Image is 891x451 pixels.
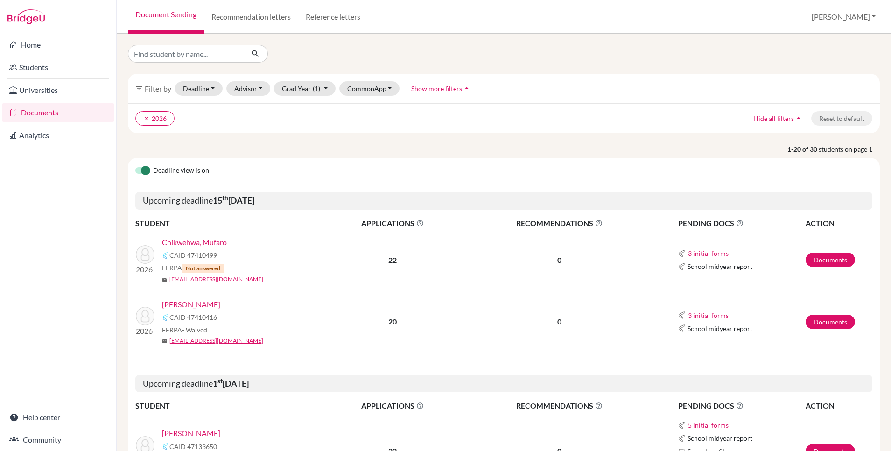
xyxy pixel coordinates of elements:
span: students on page 1 [819,144,880,154]
input: Find student by name... [128,45,244,63]
span: School midyear report [688,324,752,333]
span: FERPA [162,263,224,273]
span: Not answered [182,264,224,273]
button: Show more filtersarrow_drop_up [403,81,479,96]
a: [PERSON_NAME] [162,428,220,439]
span: RECOMMENDATIONS [463,218,655,229]
span: Show more filters [411,85,462,92]
img: Common App logo [162,443,169,450]
span: RECOMMENDATIONS [463,400,655,411]
a: Students [2,58,114,77]
span: PENDING DOCS [678,400,805,411]
a: Documents [806,253,855,267]
button: 3 initial forms [688,310,729,321]
a: Universities [2,81,114,99]
img: Chikwehwa, Mufaro [136,245,154,264]
span: Deadline view is on [153,165,209,176]
sup: st [217,377,223,385]
strong: 1-20 of 30 [787,144,819,154]
a: Documents [806,315,855,329]
img: Common App logo [678,422,686,429]
th: ACTION [805,217,872,229]
button: Hide all filtersarrow_drop_up [745,111,811,126]
button: Deadline [175,81,223,96]
p: 2026 [136,325,154,337]
span: CAID 47410416 [169,312,217,322]
button: [PERSON_NAME] [807,8,880,26]
b: 20 [388,317,397,326]
b: 22 [388,255,397,264]
span: Filter by [145,84,171,93]
a: Help center [2,408,114,427]
p: 0 [463,254,655,266]
button: 5 initial forms [688,420,729,430]
img: Common App logo [162,314,169,321]
b: 1 [DATE] [213,378,249,388]
button: Advisor [226,81,271,96]
a: [EMAIL_ADDRESS][DOMAIN_NAME] [169,337,263,345]
span: Hide all filters [753,114,794,122]
button: 3 initial forms [688,248,729,259]
img: Bridge-U [7,9,45,24]
a: Analytics [2,126,114,145]
span: APPLICATIONS [323,400,462,411]
span: School midyear report [688,433,752,443]
span: mail [162,277,168,282]
a: Documents [2,103,114,122]
button: Grad Year(1) [274,81,336,96]
th: STUDENT [135,217,322,229]
img: Common App logo [678,324,686,332]
i: clear [143,115,150,122]
img: Common App logo [678,250,686,257]
a: [PERSON_NAME] [162,299,220,310]
span: - Waived [182,326,207,334]
span: School midyear report [688,261,752,271]
i: arrow_drop_up [462,84,471,93]
button: clear2026 [135,111,175,126]
span: CAID 47410499 [169,250,217,260]
img: Wang, Catherine [136,307,154,325]
th: ACTION [805,400,872,412]
button: Reset to default [811,111,872,126]
p: 0 [463,316,655,327]
span: mail [162,338,168,344]
button: CommonApp [339,81,400,96]
p: 2026 [136,264,154,275]
img: Common App logo [678,311,686,319]
h5: Upcoming deadline [135,192,872,210]
h5: Upcoming deadline [135,375,872,393]
sup: th [222,194,228,202]
a: Home [2,35,114,54]
img: Common App logo [678,435,686,442]
a: Community [2,430,114,449]
span: APPLICATIONS [323,218,462,229]
img: Common App logo [162,252,169,259]
img: Common App logo [678,263,686,270]
th: STUDENT [135,400,322,412]
i: filter_list [135,85,143,92]
span: PENDING DOCS [678,218,805,229]
i: arrow_drop_up [794,113,803,123]
b: 15 [DATE] [213,195,254,205]
a: [EMAIL_ADDRESS][DOMAIN_NAME] [169,275,263,283]
span: (1) [313,85,320,92]
span: FERPA [162,325,207,335]
a: Chikwehwa, Mufaro [162,237,227,248]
